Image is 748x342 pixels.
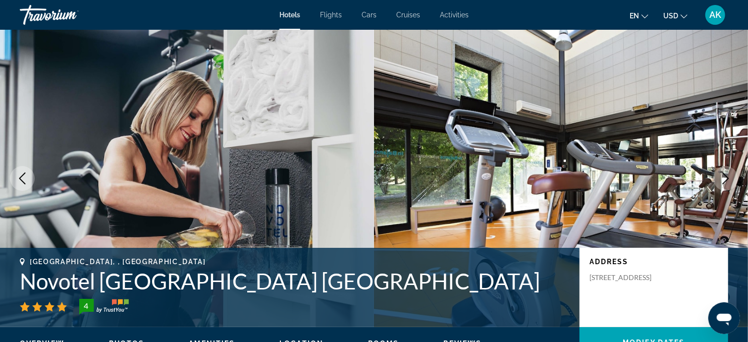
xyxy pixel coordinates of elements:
[702,4,728,25] button: User Menu
[440,11,469,19] a: Activities
[10,166,35,191] button: Previous image
[20,268,570,294] h1: Novotel [GEOGRAPHIC_DATA] [GEOGRAPHIC_DATA]
[279,11,300,19] a: Hotels
[589,258,718,266] p: Address
[76,300,96,312] div: 4
[79,299,129,315] img: TrustYou guest rating badge
[362,11,376,19] a: Cars
[589,273,669,282] p: [STREET_ADDRESS]
[708,302,740,334] iframe: Кнопка запуска окна обмена сообщениями
[630,12,639,20] span: en
[663,8,688,23] button: Change currency
[713,166,738,191] button: Next image
[663,12,678,20] span: USD
[20,2,119,28] a: Travorium
[396,11,420,19] a: Cruises
[630,8,648,23] button: Change language
[709,10,721,20] span: AK
[320,11,342,19] a: Flights
[30,258,206,266] span: [GEOGRAPHIC_DATA], , [GEOGRAPHIC_DATA]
